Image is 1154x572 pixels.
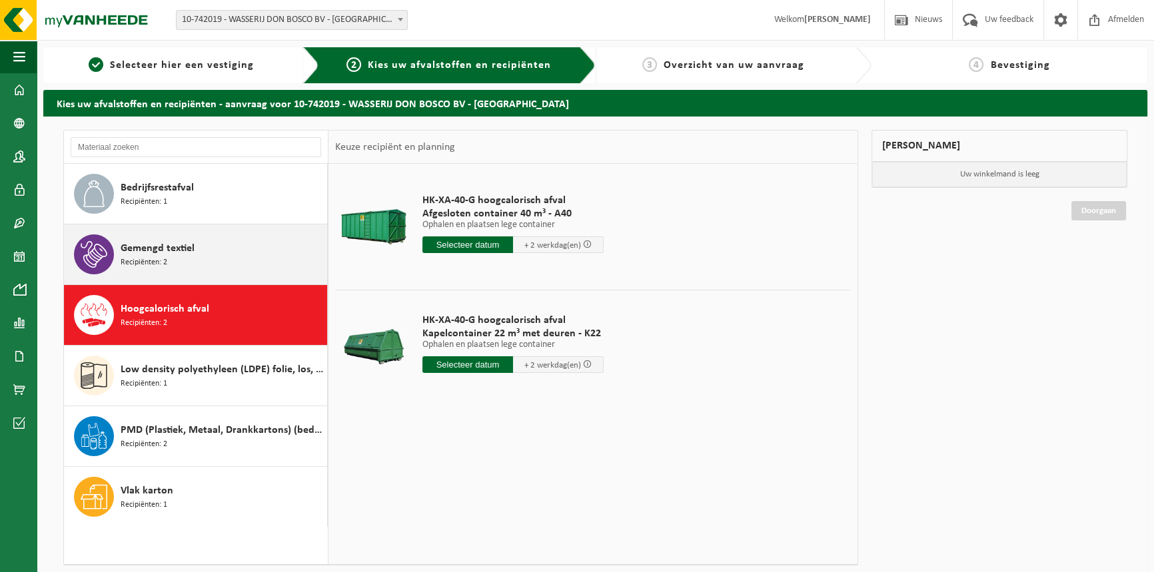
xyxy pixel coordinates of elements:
span: Kapelcontainer 22 m³ met deuren - K22 [422,327,604,340]
span: Recipiënten: 1 [121,499,167,511]
span: Overzicht van uw aanvraag [664,60,804,71]
span: Bevestiging [990,60,1049,71]
input: Selecteer datum [422,356,513,373]
span: PMD (Plastiek, Metaal, Drankkartons) (bedrijven) [121,422,324,438]
span: Kies uw afvalstoffen en recipiënten [368,60,551,71]
span: Gemengd textiel [121,240,195,256]
button: Hoogcalorisch afval Recipiënten: 2 [64,285,328,346]
span: 2 [346,57,361,72]
button: PMD (Plastiek, Metaal, Drankkartons) (bedrijven) Recipiënten: 2 [64,406,328,467]
button: Gemengd textiel Recipiënten: 2 [64,224,328,285]
span: 3 [642,57,657,72]
span: 4 [969,57,983,72]
a: Doorgaan [1071,201,1126,220]
span: + 2 werkdag(en) [524,241,581,250]
button: Low density polyethyleen (LDPE) folie, los, gekleurd Recipiënten: 1 [64,346,328,406]
span: HK-XA-40-G hoogcalorisch afval [422,194,604,207]
input: Selecteer datum [422,236,513,253]
strong: [PERSON_NAME] [804,15,871,25]
p: Uw winkelmand is leeg [872,162,1127,187]
span: Afgesloten container 40 m³ - A40 [422,207,604,220]
input: Materiaal zoeken [71,137,321,157]
span: Selecteer hier een vestiging [110,60,254,71]
span: Recipiënten: 2 [121,317,167,330]
span: Recipiënten: 1 [121,196,167,208]
span: HK-XA-40-G hoogcalorisch afval [422,314,604,327]
a: 1Selecteer hier een vestiging [50,57,292,73]
button: Bedrijfsrestafval Recipiënten: 1 [64,164,328,224]
p: Ophalen en plaatsen lege container [422,220,604,230]
h2: Kies uw afvalstoffen en recipiënten - aanvraag voor 10-742019 - WASSERIJ DON BOSCO BV - [GEOGRAPH... [43,90,1147,116]
p: Ophalen en plaatsen lege container [422,340,604,350]
button: Vlak karton Recipiënten: 1 [64,467,328,527]
span: Low density polyethyleen (LDPE) folie, los, gekleurd [121,362,324,378]
span: 10-742019 - WASSERIJ DON BOSCO BV - SINT-NIKLAAS [176,10,408,30]
span: 1 [89,57,103,72]
span: Hoogcalorisch afval [121,301,209,317]
span: 10-742019 - WASSERIJ DON BOSCO BV - SINT-NIKLAAS [177,11,407,29]
div: Keuze recipiënt en planning [328,131,462,164]
div: [PERSON_NAME] [871,130,1127,162]
span: Recipiënten: 2 [121,438,167,451]
span: Recipiënten: 1 [121,378,167,390]
span: + 2 werkdag(en) [524,361,581,370]
span: Vlak karton [121,483,173,499]
span: Bedrijfsrestafval [121,180,194,196]
span: Recipiënten: 2 [121,256,167,269]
